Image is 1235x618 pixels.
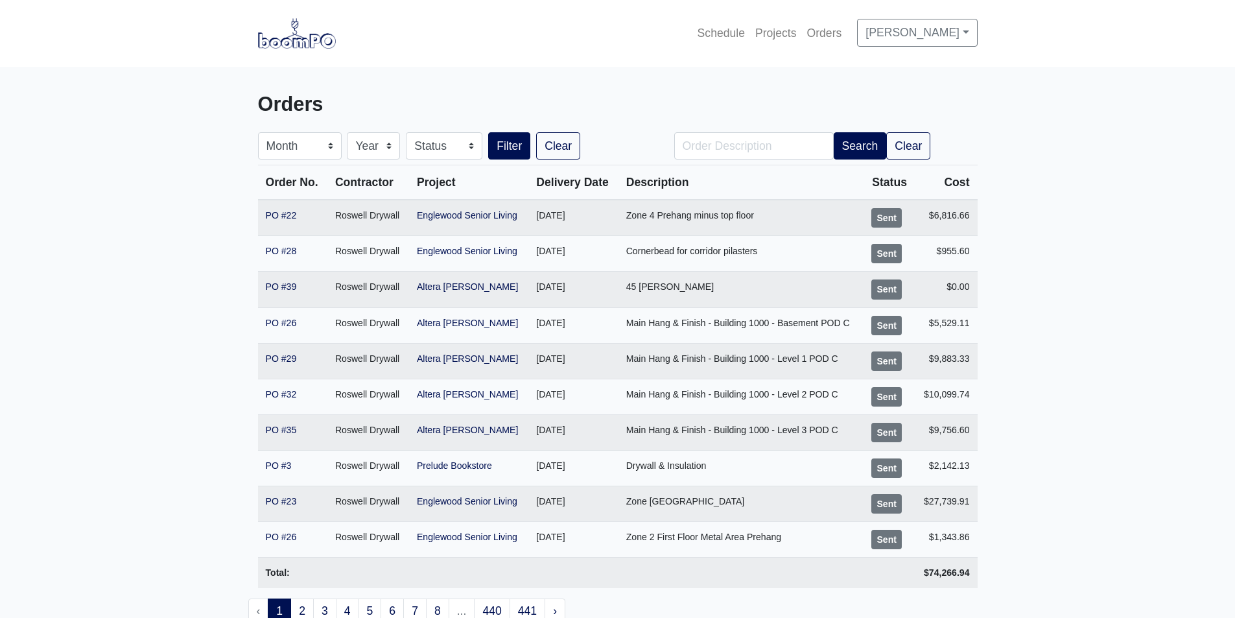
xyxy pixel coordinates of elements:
[618,165,863,200] th: Description
[618,414,863,450] td: Main Hang & Finish - Building 1000 - Level 3 POD C
[871,494,902,514] div: Sent
[327,272,409,307] td: Roswell Drywall
[266,496,297,506] a: PO #23
[327,307,409,343] td: Roswell Drywall
[488,132,530,160] button: Filter
[266,532,297,542] a: PO #26
[258,18,336,48] img: boomPO
[871,351,902,371] div: Sent
[618,200,863,236] td: Zone 4 Prehang minus top floor
[327,343,409,379] td: Roswell Drywall
[618,450,863,486] td: Drywall & Insulation
[258,93,608,117] h3: Orders
[266,281,297,292] a: PO #39
[834,132,887,160] button: Search
[915,414,978,450] td: $9,756.60
[528,450,618,486] td: [DATE]
[915,379,978,414] td: $10,099.74
[871,244,902,263] div: Sent
[528,379,618,414] td: [DATE]
[528,165,618,200] th: Delivery Date
[857,19,977,46] a: [PERSON_NAME]
[674,132,834,160] input: Order Description
[528,486,618,521] td: [DATE]
[924,567,969,578] strong: $74,266.94
[528,307,618,343] td: [DATE]
[915,522,978,558] td: $1,343.86
[327,379,409,414] td: Roswell Drywall
[618,307,863,343] td: Main Hang & Finish - Building 1000 - Basement POD C
[915,200,978,236] td: $6,816.66
[258,165,327,200] th: Order No.
[327,450,409,486] td: Roswell Drywall
[327,165,409,200] th: Contractor
[528,414,618,450] td: [DATE]
[871,423,902,442] div: Sent
[266,425,297,435] a: PO #35
[536,132,580,160] a: Clear
[915,272,978,307] td: $0.00
[915,165,978,200] th: Cost
[327,522,409,558] td: Roswell Drywall
[618,379,863,414] td: Main Hang & Finish - Building 1000 - Level 2 POD C
[266,210,297,220] a: PO #22
[417,389,518,399] a: Altera [PERSON_NAME]
[266,318,297,328] a: PO #26
[618,236,863,272] td: Cornerbead for corridor pilasters
[871,208,902,228] div: Sent
[618,272,863,307] td: 45 [PERSON_NAME]
[417,496,517,506] a: Englewood Senior Living
[417,210,517,220] a: Englewood Senior Living
[915,307,978,343] td: $5,529.11
[417,532,517,542] a: Englewood Senior Living
[528,272,618,307] td: [DATE]
[871,316,902,335] div: Sent
[409,165,528,200] th: Project
[915,450,978,486] td: $2,142.13
[417,318,518,328] a: Altera [PERSON_NAME]
[750,19,802,47] a: Projects
[528,200,618,236] td: [DATE]
[528,236,618,272] td: [DATE]
[871,530,902,549] div: Sent
[417,353,518,364] a: Altera [PERSON_NAME]
[327,200,409,236] td: Roswell Drywall
[618,522,863,558] td: Zone 2 First Floor Metal Area Prehang
[266,353,297,364] a: PO #29
[871,458,902,478] div: Sent
[327,236,409,272] td: Roswell Drywall
[417,246,517,256] a: Englewood Senior Living
[266,389,297,399] a: PO #32
[528,522,618,558] td: [DATE]
[871,279,902,299] div: Sent
[327,414,409,450] td: Roswell Drywall
[871,387,902,407] div: Sent
[915,343,978,379] td: $9,883.33
[266,246,297,256] a: PO #28
[915,236,978,272] td: $955.60
[417,425,518,435] a: Altera [PERSON_NAME]
[266,460,292,471] a: PO #3
[863,165,915,200] th: Status
[915,486,978,521] td: $27,739.91
[266,567,290,578] strong: Total:
[327,486,409,521] td: Roswell Drywall
[417,460,492,471] a: Prelude Bookstore
[692,19,750,47] a: Schedule
[886,132,930,160] a: Clear
[417,281,518,292] a: Altera [PERSON_NAME]
[618,486,863,521] td: Zone [GEOGRAPHIC_DATA]
[802,19,847,47] a: Orders
[618,343,863,379] td: Main Hang & Finish - Building 1000 - Level 1 POD C
[528,343,618,379] td: [DATE]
